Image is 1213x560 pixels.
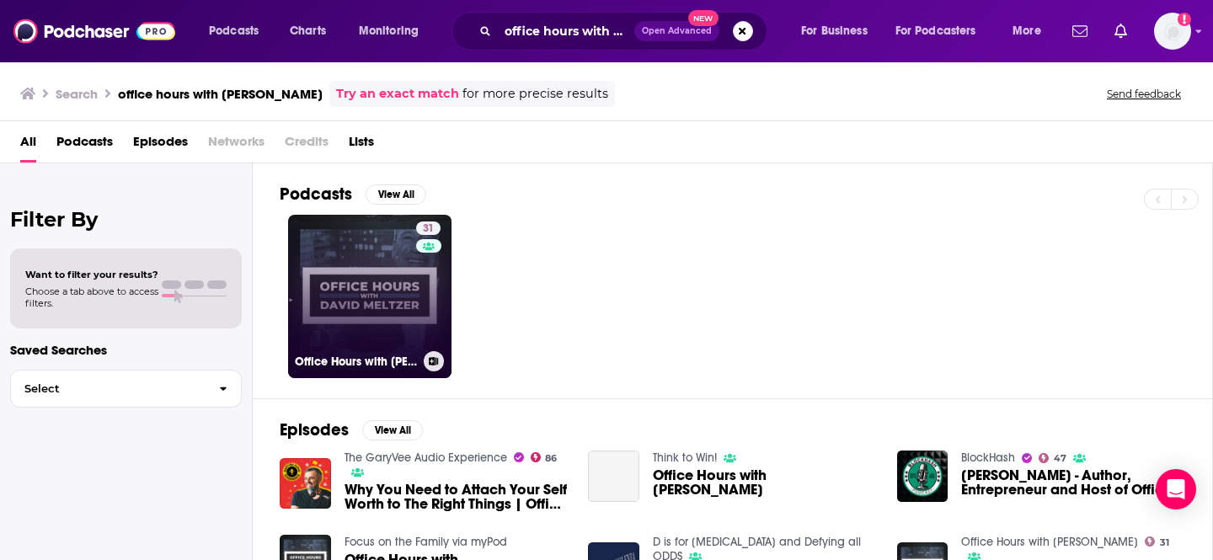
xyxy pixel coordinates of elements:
img: User Profile [1154,13,1191,50]
a: BlockHash [961,451,1015,465]
span: Why You Need to Attach Your Self Worth to The Right Things | Office Hours w/ [PERSON_NAME] [345,483,569,511]
a: Podcasts [56,128,113,163]
h3: Search [56,86,98,102]
button: Open AdvancedNew [634,21,719,41]
button: View All [366,184,426,205]
span: for more precise results [462,84,608,104]
span: For Business [801,19,868,43]
span: More [1013,19,1041,43]
a: EpisodesView All [280,419,423,440]
span: Logged in as mijal [1154,13,1191,50]
button: open menu [789,18,889,45]
a: Show notifications dropdown [1066,17,1094,45]
h2: Filter By [10,207,242,232]
a: 86 [531,452,558,462]
div: Search podcasts, credits, & more... [468,12,783,51]
a: Office Hours with David Meltzer [653,468,877,497]
div: Open Intercom Messenger [1156,469,1196,509]
img: Why You Need to Attach Your Self Worth to The Right Things | Office Hours w/ David Meltzer [280,458,331,509]
a: 47 [1039,453,1066,463]
span: Choose a tab above to access filters. [25,285,158,309]
button: Send feedback [1102,87,1186,101]
a: Try an exact match [336,84,459,104]
span: Podcasts [209,19,259,43]
button: Select [10,370,242,408]
a: Office Hours with David Meltzer [961,535,1138,549]
img: David Meltzer - Author, Entrepreneur and Host of Office Hours [897,451,948,502]
button: open menu [1001,18,1062,45]
a: Show notifications dropdown [1108,17,1134,45]
span: 47 [1054,455,1066,462]
a: Think to Win! [653,451,717,465]
button: open menu [197,18,281,45]
span: 86 [545,455,557,462]
span: 31 [423,221,434,237]
button: View All [362,420,423,440]
input: Search podcasts, credits, & more... [498,18,634,45]
h3: office hours with [PERSON_NAME] [118,86,323,102]
button: Show profile menu [1154,13,1191,50]
a: Office Hours with David Meltzer [588,451,639,502]
span: New [688,10,719,26]
button: open menu [884,18,1001,45]
img: Podchaser - Follow, Share and Rate Podcasts [13,15,175,47]
span: 31 [1160,539,1169,547]
a: 31 [416,221,441,235]
span: Want to filter your results? [25,269,158,280]
a: Focus on the Family via myPod [345,535,507,549]
h2: Podcasts [280,184,352,205]
a: David Meltzer - Author, Entrepreneur and Host of Office Hours [961,468,1185,497]
span: Office Hours with [PERSON_NAME] [653,468,877,497]
span: For Podcasters [895,19,976,43]
a: 31 [1145,536,1169,547]
button: open menu [347,18,441,45]
a: Charts [279,18,336,45]
span: Monitoring [359,19,419,43]
a: PodcastsView All [280,184,426,205]
a: Why You Need to Attach Your Self Worth to The Right Things | Office Hours w/ David Meltzer [345,483,569,511]
span: Networks [208,128,265,163]
span: Select [11,383,206,394]
svg: Add a profile image [1178,13,1191,26]
span: Open Advanced [642,27,712,35]
a: 31Office Hours with [PERSON_NAME] [288,215,452,378]
span: [PERSON_NAME] - Author, Entrepreneur and Host of Office Hours [961,468,1185,497]
a: Episodes [133,128,188,163]
p: Saved Searches [10,342,242,358]
h2: Episodes [280,419,349,440]
a: The GaryVee Audio Experience [345,451,507,465]
a: All [20,128,36,163]
span: Credits [285,128,329,163]
a: Lists [349,128,374,163]
span: Charts [290,19,326,43]
h3: Office Hours with [PERSON_NAME] [295,355,417,369]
